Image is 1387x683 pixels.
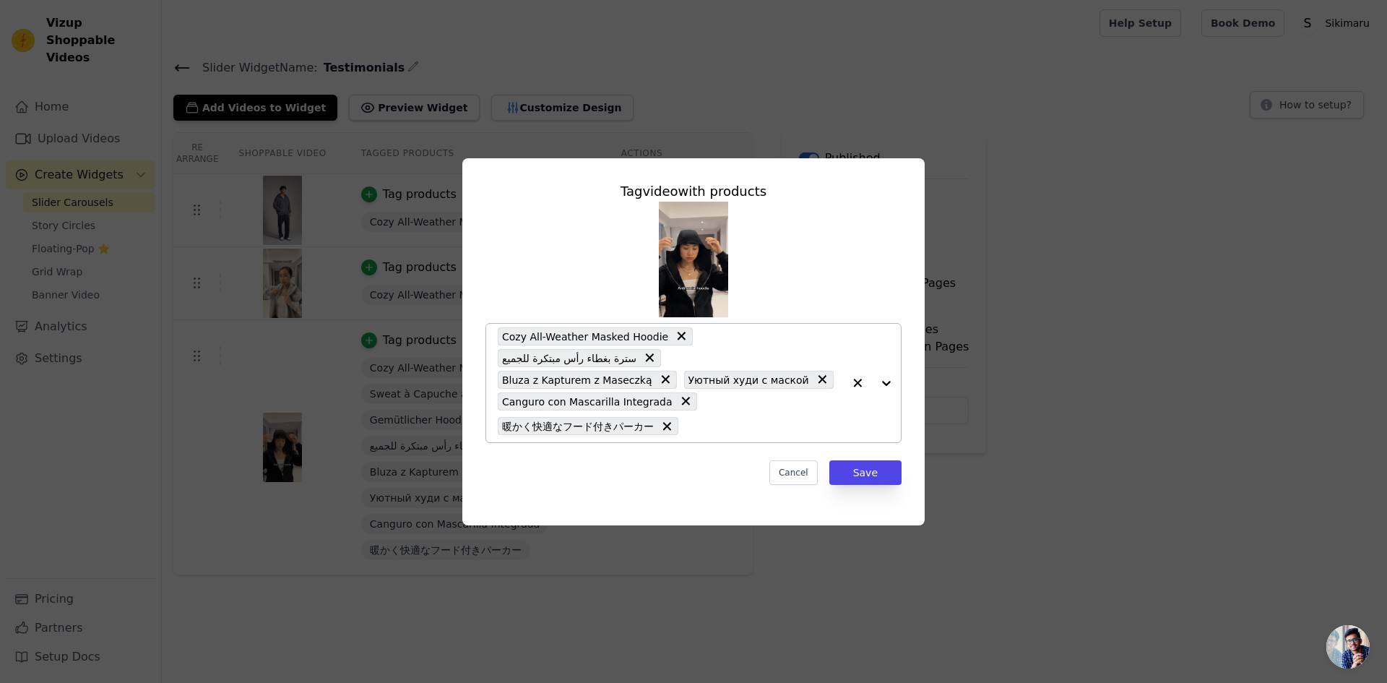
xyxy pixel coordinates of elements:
[502,371,652,388] span: Bluza z Kapturem z Maseczką
[1326,625,1370,669] div: Open chat
[688,371,809,388] span: Уютный худи с маской
[502,328,668,345] span: Cozy All-Weather Masked Hoodie
[502,350,636,366] span: سترة بغطاء رأس مبتكرة للجميع
[485,181,902,202] div: Tag video with products
[659,202,728,317] img: vizup-images-65cf.png
[502,418,654,434] span: 暖かく快適なフード付きパーカー
[769,460,818,485] button: Cancel
[502,393,673,410] span: Canguro con Mascarilla Integrada
[829,460,902,485] button: Save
